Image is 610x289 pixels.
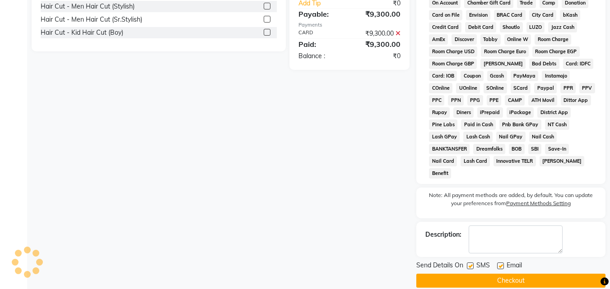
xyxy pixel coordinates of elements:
span: Rupay [429,107,450,118]
span: Dreamfolks [473,144,505,154]
span: Nail Cash [529,132,557,142]
span: Room Charge USD [429,46,477,57]
span: Nail GPay [496,132,526,142]
span: bKash [560,10,580,20]
span: SCard [511,83,531,93]
span: Discover [452,34,477,45]
span: Card: IDFC [563,59,594,69]
span: Nail Card [429,156,457,166]
span: Jazz Cash [548,22,577,32]
span: Save-In [545,144,569,154]
span: SBI [528,144,542,154]
span: PPC [429,95,444,106]
div: Description: [425,230,461,239]
div: Payable: [292,9,349,19]
span: Room Charge GBP [429,59,477,69]
span: PPE [487,95,502,106]
span: BANKTANSFER [429,144,470,154]
span: BOB [509,144,525,154]
span: LUZO [526,22,545,32]
div: ₹9,300.00 [349,39,407,50]
span: Benefit [429,168,451,179]
span: Innovative TELR [494,156,536,166]
span: Card on File [429,10,462,20]
span: CAMP [505,95,525,106]
span: SMS [476,261,490,272]
span: [PERSON_NAME] [480,59,526,69]
span: COnline [429,83,452,93]
span: PayMaya [511,71,539,81]
button: Checkout [416,274,605,288]
span: PPV [579,83,595,93]
span: Debit Card [465,22,496,32]
span: Paid in Cash [461,119,496,130]
div: Hair Cut - Men Hair Cut (Sr.Stylish) [41,15,142,24]
span: UOnline [456,83,480,93]
span: PPG [467,95,483,106]
span: NT Cash [545,119,570,130]
div: ₹9,300.00 [349,9,407,19]
div: Balance : [292,51,349,61]
span: iPackage [507,107,534,118]
span: PPN [448,95,464,106]
div: CARD [292,29,349,38]
div: Hair Cut - Men Hair Cut (Stylish) [41,2,135,11]
span: [PERSON_NAME] [540,156,585,166]
span: Pnb Bank GPay [499,119,541,130]
span: AmEx [429,34,448,45]
span: Bad Debts [529,59,559,69]
span: SOnline [484,83,507,93]
span: Instamojo [542,71,570,81]
span: Room Charge Euro [481,46,529,57]
div: ₹9,300.00 [349,29,407,38]
span: Room Charge EGP [532,46,580,57]
div: Paid: [292,39,349,50]
span: Card: IOB [429,71,457,81]
span: Dittor App [561,95,591,106]
span: Lash GPay [429,132,460,142]
span: Email [507,261,522,272]
div: Hair Cut - Kid Hair Cut (Boy) [41,28,123,37]
span: Online W [504,34,531,45]
span: Room Charge [535,34,571,45]
div: Payments [298,21,400,29]
span: Credit Card [429,22,461,32]
label: Payment Methods Setting [506,199,571,207]
span: Pine Labs [429,119,457,130]
span: Gcash [487,71,507,81]
span: iPrepaid [477,107,503,118]
span: District App [537,107,571,118]
span: Tabby [480,34,501,45]
span: Coupon [461,71,484,81]
span: Paypal [534,83,557,93]
span: Lash Card [461,156,490,166]
span: City Card [529,10,557,20]
span: Send Details On [416,261,463,272]
span: Shoutlo [500,22,523,32]
span: BRAC Card [494,10,526,20]
span: PPR [560,83,576,93]
div: ₹0 [349,51,407,61]
label: Note: All payment methods are added, by default. You can update your preferences from [425,191,596,211]
span: Envision [466,10,490,20]
span: Lash Cash [463,132,493,142]
span: Diners [453,107,474,118]
span: ATH Movil [528,95,557,106]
